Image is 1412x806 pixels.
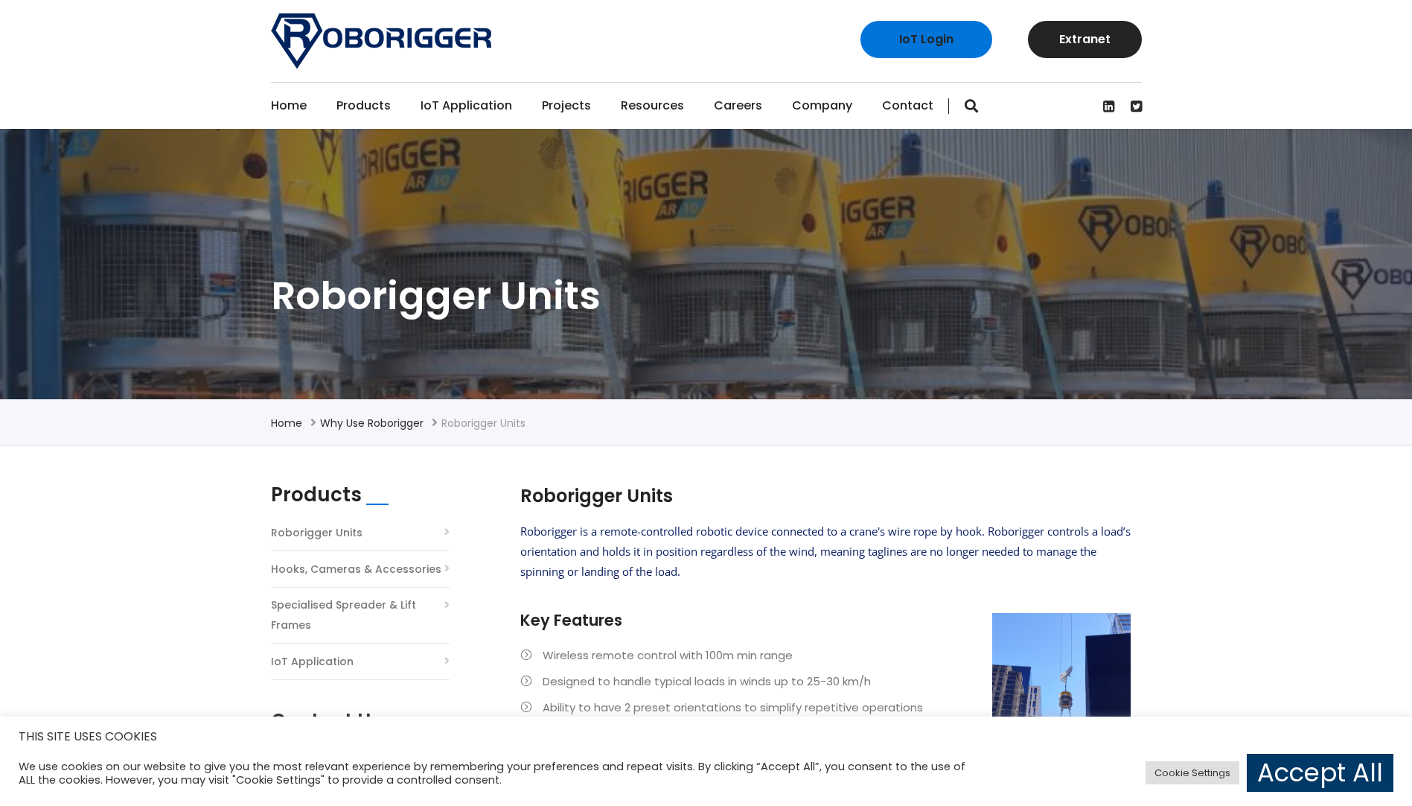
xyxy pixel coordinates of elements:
a: Why use Roborigger [320,416,424,431]
li: Designed to handle typical loads in winds up to 25-30 km/h [520,671,1131,691]
h3: Key Features [520,609,1131,631]
li: Roborigger Units [441,414,525,432]
a: Extranet [1028,21,1142,58]
span: Roborigger is a remote-controlled robotic device connected to a crane's wire rope by hook. Robori... [520,524,1131,579]
a: Home [271,83,307,129]
h2: Roborigger Units [520,483,1131,509]
a: IoT Application [421,83,512,129]
li: Wireless remote control with 100m min range [520,645,1131,665]
a: Company [792,83,852,129]
a: Projects [542,83,591,129]
a: Home [271,416,302,431]
a: Specialised Spreader & Lift Frames [271,595,450,635]
li: Ability to have 2 preset orientations to simplify repetitive operations [520,697,1131,717]
h2: Products [271,483,362,507]
a: Roborigger Units [271,523,362,543]
a: Accept All [1247,754,1393,792]
a: Contact [882,83,933,129]
a: Cookie Settings [1146,761,1239,784]
h1: Roborigger Units [271,270,1142,321]
img: Roborigger [271,13,491,69]
a: Products [336,83,391,129]
a: IoT Application [271,652,354,672]
a: Resources [621,83,684,129]
div: We use cookies on our website to give you the most relevant experience by remembering your prefer... [19,760,981,787]
h5: THIS SITE USES COOKIES [19,727,1393,746]
a: Hooks, Cameras & Accessories [271,559,441,580]
a: IoT Login [860,21,992,58]
h2: Contact Us [271,710,382,733]
a: Careers [714,83,762,129]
